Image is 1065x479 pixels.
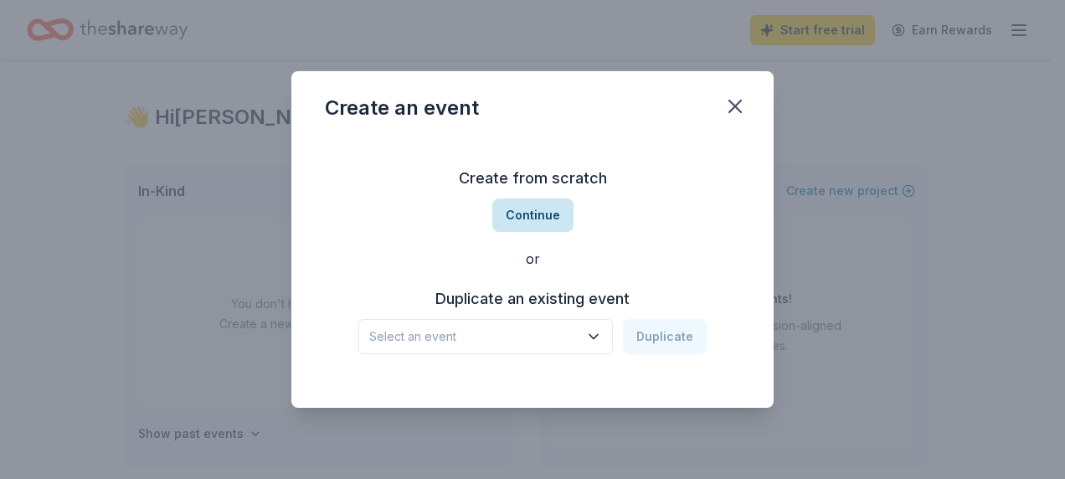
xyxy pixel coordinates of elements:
[492,198,574,232] button: Continue
[358,319,613,354] button: Select an event
[358,286,707,312] h3: Duplicate an existing event
[325,165,740,192] h3: Create from scratch
[325,95,479,121] div: Create an event
[369,327,579,347] span: Select an event
[325,249,740,269] div: or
